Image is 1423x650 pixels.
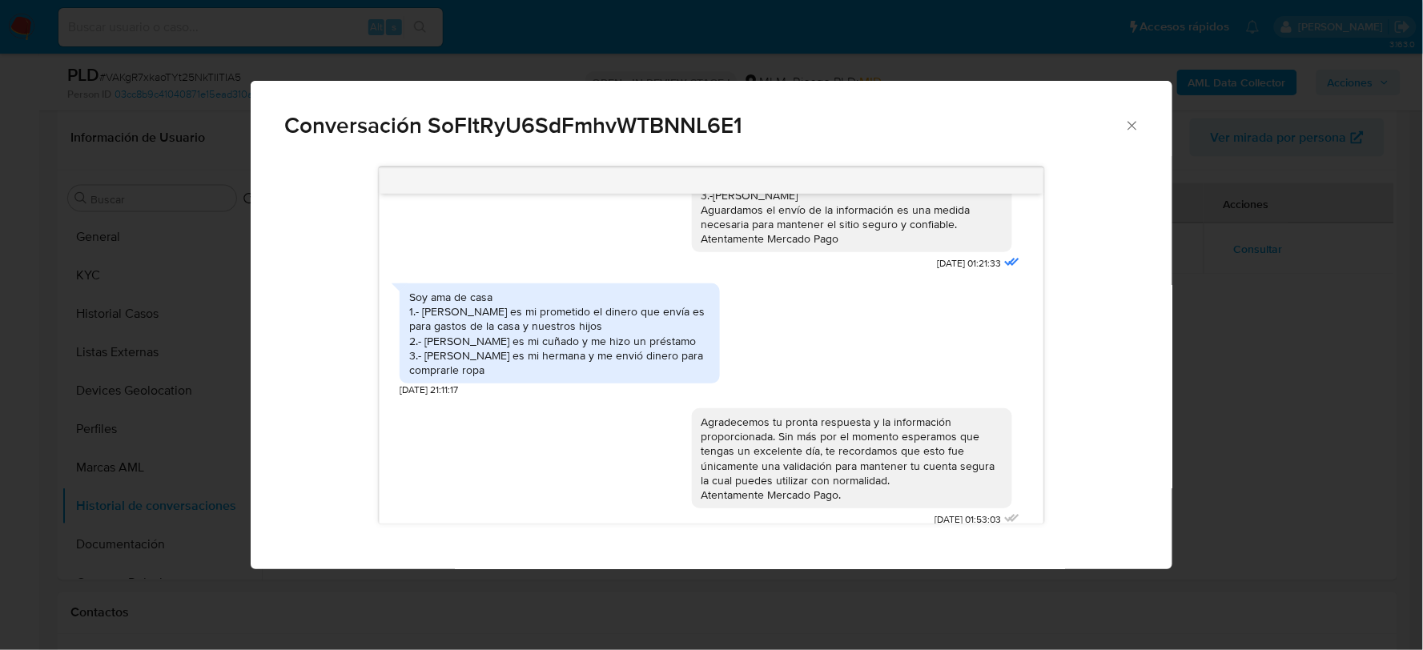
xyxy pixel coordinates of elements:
span: Conversación SoFItRyU6SdFmhvWTBNNL6E1 [284,114,1124,137]
span: [DATE] 21:11:17 [400,383,458,397]
span: [DATE] 01:53:03 [935,513,1002,527]
span: [DATE] 01:21:33 [938,257,1002,271]
div: Comunicación [251,81,1172,570]
div: Estimada [PERSON_NAME] se ha identificado un cambio en el uso habitual de tu cuenta para garantiz... [701,13,1003,246]
button: Cerrar [1124,118,1139,132]
div: Soy ama de casa 1.- [PERSON_NAME] es mi prometido el dinero que envía es para gastos de la casa y... [409,290,710,377]
div: Agradecemos tu pronta respuesta y la información proporcionada. Sin más por el momento esperamos ... [701,415,1003,502]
